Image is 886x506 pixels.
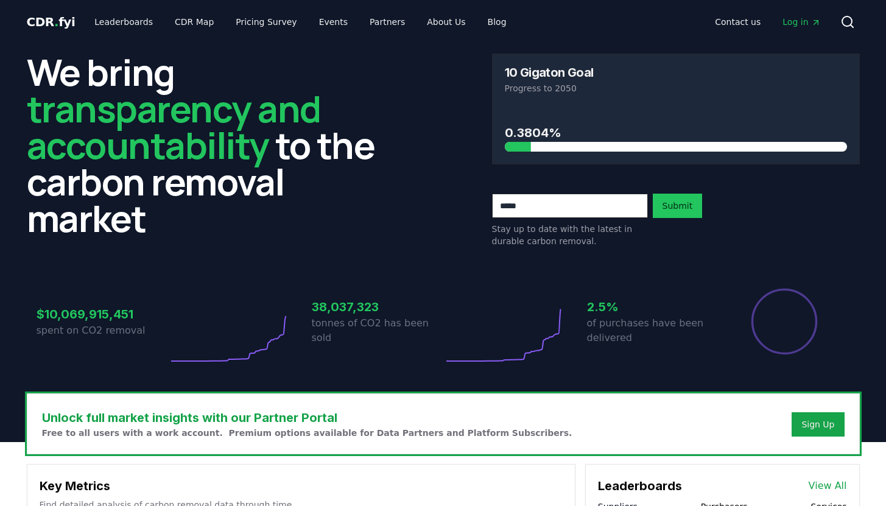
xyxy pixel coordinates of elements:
[360,11,415,33] a: Partners
[653,194,703,218] button: Submit
[312,316,443,345] p: tonnes of CO2 has been sold
[165,11,223,33] a: CDR Map
[27,13,76,30] a: CDR.fyi
[801,418,834,430] a: Sign Up
[309,11,357,33] a: Events
[42,409,572,427] h3: Unlock full market insights with our Partner Portal
[598,477,682,495] h3: Leaderboards
[27,54,395,236] h2: We bring to the carbon removal market
[587,316,719,345] p: of purchases have been delivered
[85,11,516,33] nav: Main
[505,66,594,79] h3: 10 Gigaton Goal
[773,11,830,33] a: Log in
[705,11,770,33] a: Contact us
[85,11,163,33] a: Leaderboards
[37,323,168,338] p: spent on CO2 removal
[478,11,516,33] a: Blog
[505,82,847,94] p: Progress to 2050
[492,223,648,247] p: Stay up to date with the latest in durable carbon removal.
[782,16,820,28] span: Log in
[40,477,563,495] h3: Key Metrics
[42,427,572,439] p: Free to all users with a work account. Premium options available for Data Partners and Platform S...
[54,15,58,29] span: .
[792,412,844,437] button: Sign Up
[312,298,443,316] h3: 38,037,323
[417,11,475,33] a: About Us
[505,124,847,142] h3: 0.3804%
[226,11,306,33] a: Pricing Survey
[27,83,321,170] span: transparency and accountability
[705,11,830,33] nav: Main
[587,298,719,316] h3: 2.5%
[27,15,76,29] span: CDR fyi
[750,287,818,356] div: Percentage of sales delivered
[809,479,847,493] a: View All
[37,305,168,323] h3: $10,069,915,451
